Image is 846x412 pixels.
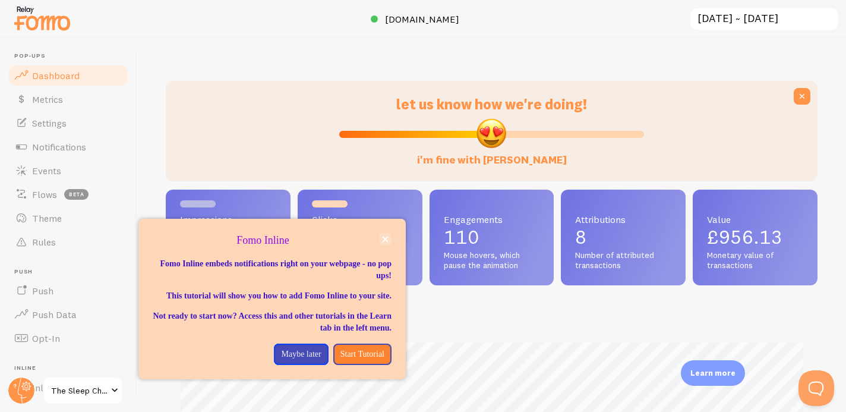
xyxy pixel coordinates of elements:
span: Clicks [312,215,408,224]
img: fomo-relay-logo-orange.svg [12,3,72,33]
p: Start Tutorial [340,348,384,360]
span: Settings [32,117,67,129]
span: Mouse hovers, which pause the animation [444,250,540,271]
iframe: Help Scout Beacon - Open [798,370,834,406]
a: Theme [7,206,130,230]
span: Impressions [180,215,276,224]
span: beta [64,189,89,200]
span: £956.13 [707,225,782,249]
a: Push [7,279,130,303]
span: Engagements [444,215,540,224]
span: Notifications [32,141,86,153]
span: The Sleep Chief [51,383,108,398]
a: Dashboard [7,64,130,87]
a: Opt-In [7,326,130,350]
p: 8 [575,228,671,247]
p: 110 [444,228,540,247]
button: Start Tutorial [333,344,392,365]
span: let us know how we're doing! [396,95,587,113]
span: Metrics [32,93,63,105]
span: Push [32,285,53,297]
label: i'm fine with [PERSON_NAME] [417,141,567,167]
span: Flows [32,188,57,200]
span: Inline [14,364,130,372]
span: Value [707,215,803,224]
span: Monetary value of transactions [707,250,803,271]
button: close, [379,233,392,246]
a: The Sleep Chief [43,376,123,405]
p: Not ready to start now? Access this and other tutorials in the Learn tab in the left menu. [153,310,392,334]
a: Inline [7,376,130,400]
a: Settings [7,111,130,135]
a: Flows beta [7,183,130,206]
a: Push Data [7,303,130,326]
span: Dashboard [32,70,80,81]
div: Learn more [681,360,745,386]
p: Learn more [690,367,735,379]
span: Events [32,165,61,177]
p: Fomo Inline embeds notifications right on your webpage - no pop ups! [153,258,392,282]
span: Push Data [32,309,77,320]
a: Metrics [7,87,130,111]
span: Opt-In [32,332,60,344]
img: emoji.png [475,117,507,149]
p: This tutorial will show you how to add Fomo Inline to your site. [153,290,392,302]
span: Rules [32,236,56,248]
span: Theme [32,212,62,224]
div: Fomo Inline [138,219,406,379]
span: Attributions [575,215,671,224]
button: Maybe later [274,344,328,365]
span: Pop-ups [14,52,130,60]
a: Notifications [7,135,130,159]
a: Rules [7,230,130,254]
span: Push [14,268,130,276]
span: Number of attributed transactions [575,250,671,271]
a: Events [7,159,130,183]
p: Maybe later [281,348,321,360]
p: Fomo Inline [153,233,392,249]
